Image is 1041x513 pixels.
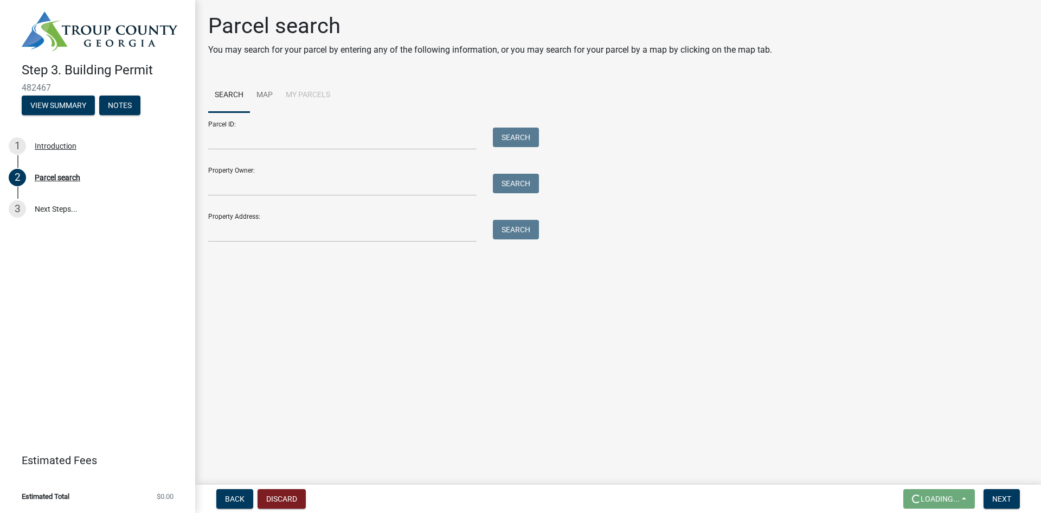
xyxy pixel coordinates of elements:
[208,78,250,113] a: Search
[903,489,975,509] button: Loading...
[9,200,26,218] div: 3
[22,62,187,78] h4: Step 3. Building Permit
[493,128,539,147] button: Search
[9,137,26,155] div: 1
[984,489,1020,509] button: Next
[9,449,178,471] a: Estimated Fees
[22,102,95,110] wm-modal-confirm: Summary
[216,489,253,509] button: Back
[22,83,173,93] span: 482467
[99,96,140,115] button: Notes
[22,11,178,51] img: Troup County, Georgia
[208,13,772,39] h1: Parcel search
[35,142,76,150] div: Introduction
[157,493,173,500] span: $0.00
[250,78,279,113] a: Map
[22,493,69,500] span: Estimated Total
[493,220,539,239] button: Search
[258,489,306,509] button: Discard
[225,495,245,503] span: Back
[35,174,80,181] div: Parcel search
[208,43,772,56] p: You may search for your parcel by entering any of the following information, or you may search fo...
[99,102,140,110] wm-modal-confirm: Notes
[921,495,960,503] span: Loading...
[992,495,1011,503] span: Next
[9,169,26,186] div: 2
[22,96,95,115] button: View Summary
[493,174,539,193] button: Search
